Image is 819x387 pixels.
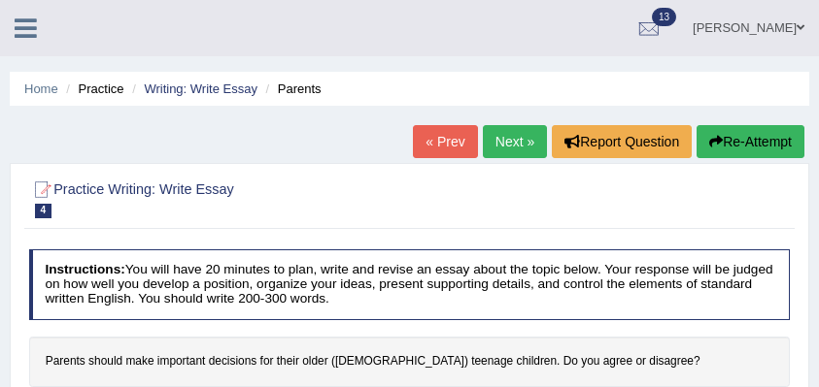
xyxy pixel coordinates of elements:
button: Re-Attempt [697,125,804,158]
a: « Prev [413,125,477,158]
a: Home [24,81,58,96]
span: 13 [652,8,676,26]
li: Practice [61,80,123,98]
li: Parents [261,80,322,98]
a: Writing: Write Essay [144,81,257,96]
button: Report Question [552,125,692,158]
b: Instructions: [45,262,124,276]
h2: Practice Writing: Write Essay [29,177,501,218]
a: Next » [483,125,547,158]
h4: Parents should make important decisions for their older ([DEMOGRAPHIC_DATA]) teenage children. Do... [29,337,791,387]
span: 4 [35,204,52,218]
h4: You will have 20 minutes to plan, write and revise an essay about the topic below. Your response ... [29,249,791,319]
